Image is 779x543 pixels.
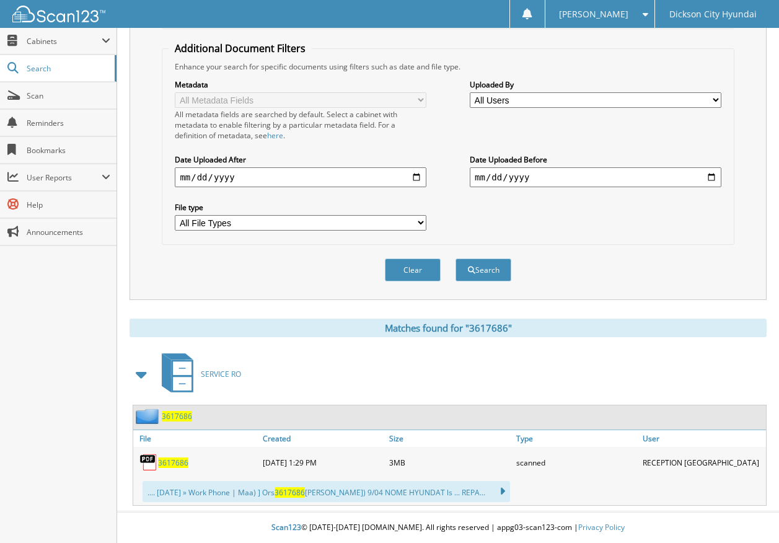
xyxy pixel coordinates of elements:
span: Reminders [27,118,110,128]
button: Clear [385,258,441,281]
div: © [DATE]-[DATE] [DOMAIN_NAME]. All rights reserved | appg03-scan123-com | [117,513,779,543]
img: PDF.png [139,453,158,472]
span: Cabinets [27,36,102,46]
img: folder2.png [136,408,162,424]
a: User [640,430,766,447]
span: Help [27,200,110,210]
label: Metadata [175,79,426,90]
span: Search [27,63,108,74]
div: Matches found for "3617686" [130,319,767,337]
div: Enhance your search for specific documents using filters such as date and file type. [169,61,727,72]
img: scan123-logo-white.svg [12,6,105,22]
label: Date Uploaded Before [470,154,721,165]
a: here [267,130,283,141]
a: File [133,430,260,447]
span: Dickson City Hyundai [669,11,757,18]
div: [DATE] 1:29 PM [260,450,386,475]
input: end [470,167,721,187]
a: Size [386,430,513,447]
label: File type [175,202,426,213]
div: 3MB [386,450,513,475]
span: Announcements [27,227,110,237]
a: SERVICE RO [154,350,241,399]
label: Uploaded By [470,79,721,90]
a: 3617686 [162,411,192,422]
iframe: Chat Widget [717,483,779,543]
a: 3617686 [158,457,188,468]
span: Bookmarks [27,145,110,156]
div: All metadata fields are searched by default. Select a cabinet with metadata to enable filtering b... [175,109,426,141]
span: User Reports [27,172,102,183]
legend: Additional Document Filters [169,42,312,55]
button: Search [456,258,511,281]
a: Created [260,430,386,447]
a: Privacy Policy [578,522,625,532]
div: scanned [513,450,640,475]
input: start [175,167,426,187]
span: Scan123 [271,522,301,532]
div: RECEPTION [GEOGRAPHIC_DATA] [640,450,766,475]
span: SERVICE RO [201,369,241,379]
label: Date Uploaded After [175,154,426,165]
span: 3617686 [275,487,305,498]
a: Type [513,430,640,447]
span: Scan [27,90,110,101]
span: [PERSON_NAME] [559,11,628,18]
div: .... [DATE] » Work Phone | Maa) ] Ors [PERSON_NAME]) 9/04 NOME HYUNDAT ls ... REPA... [143,481,510,502]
